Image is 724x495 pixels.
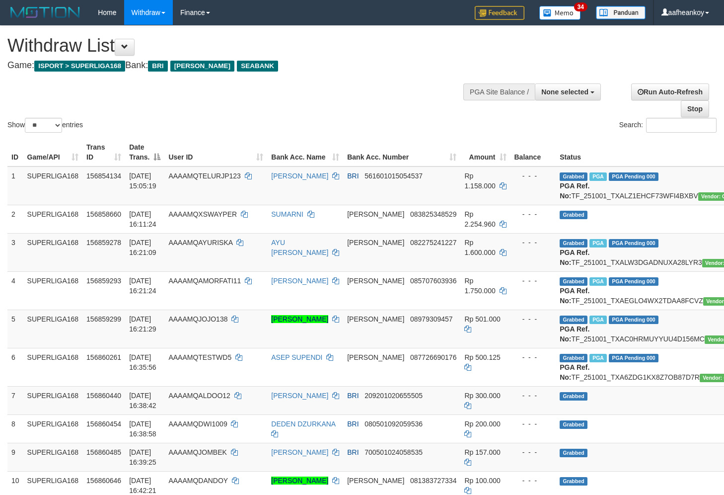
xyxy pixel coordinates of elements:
span: [PERSON_NAME] [347,210,404,218]
span: Copy 209201020655505 to clipboard [364,392,423,400]
th: Bank Acc. Name: activate to sort column ascending [267,138,343,166]
span: 156858660 [86,210,121,218]
span: Rp 1.750.000 [464,277,495,295]
span: AAAAMQTESTWD5 [168,353,231,361]
span: Copy 08979309457 to clipboard [410,315,453,323]
span: 156860454 [86,420,121,428]
span: 156859299 [86,315,121,323]
span: [DATE] 16:21:09 [129,239,156,256]
th: Trans ID: activate to sort column ascending [82,138,125,166]
a: [PERSON_NAME] [271,172,328,180]
span: 34 [574,2,587,11]
span: Rp 157.000 [464,448,500,456]
div: - - - [514,419,552,429]
span: Rp 501.000 [464,315,500,323]
span: Marked by aafsengchandara [589,172,607,181]
img: MOTION_logo.png [7,5,83,20]
a: [PERSON_NAME] [271,315,328,323]
span: BRI [347,448,359,456]
div: - - - [514,447,552,457]
span: [DATE] 16:38:42 [129,392,156,410]
span: [PERSON_NAME] [170,61,234,72]
b: PGA Ref. No: [560,363,589,381]
span: 156860485 [86,448,121,456]
span: PGA Pending [609,354,658,362]
div: - - - [514,238,552,247]
div: - - - [514,476,552,486]
span: [DATE] 16:21:24 [129,277,156,295]
span: AAAAMQDANDOY [168,477,228,485]
td: SUPERLIGA168 [23,443,83,471]
input: Search: [646,118,717,133]
a: AYU [PERSON_NAME] [271,239,328,256]
span: Grabbed [560,420,587,429]
span: AAAAMQXSWAYPER [168,210,237,218]
th: Game/API: activate to sort column ascending [23,138,83,166]
span: 156854134 [86,172,121,180]
span: 156860261 [86,353,121,361]
span: 156859278 [86,239,121,247]
span: AAAAMQAYURISKA [168,239,232,247]
td: SUPERLIGA168 [23,233,83,271]
th: Date Trans.: activate to sort column descending [125,138,164,166]
span: 156860440 [86,392,121,400]
span: 156859293 [86,277,121,285]
span: Grabbed [560,316,587,324]
div: PGA Site Balance / [463,83,535,100]
td: SUPERLIGA168 [23,166,83,205]
td: SUPERLIGA168 [23,205,83,233]
span: ISPORT > SUPERLIGA168 [34,61,125,72]
th: User ID: activate to sort column ascending [164,138,267,166]
td: 9 [7,443,23,471]
span: Rp 1.600.000 [464,239,495,256]
span: [PERSON_NAME] [347,477,404,485]
span: Marked by aafheankoy [589,277,607,286]
span: Grabbed [560,277,587,286]
span: AAAAMQJOJO138 [168,315,227,323]
span: BRI [347,172,359,180]
span: Grabbed [560,392,587,401]
span: BRI [347,392,359,400]
span: None selected [541,88,588,96]
td: 3 [7,233,23,271]
b: PGA Ref. No: [560,287,589,305]
h4: Game: Bank: [7,61,473,71]
td: SUPERLIGA168 [23,348,83,386]
b: PGA Ref. No: [560,182,589,200]
td: SUPERLIGA168 [23,414,83,443]
span: BRI [148,61,167,72]
b: PGA Ref. No: [560,248,589,266]
div: - - - [514,209,552,219]
label: Search: [619,118,717,133]
a: [PERSON_NAME] [271,277,328,285]
span: AAAAMQAMORFATI11 [168,277,241,285]
span: Grabbed [560,211,587,219]
span: [PERSON_NAME] [347,315,404,323]
span: Grabbed [560,239,587,247]
td: SUPERLIGA168 [23,386,83,414]
span: [PERSON_NAME] [347,353,404,361]
span: Rp 100.000 [464,477,500,485]
td: 6 [7,348,23,386]
span: PGA Pending [609,277,658,286]
td: 7 [7,386,23,414]
span: Copy 561601015054537 to clipboard [364,172,423,180]
span: [DATE] 16:11:24 [129,210,156,228]
td: 2 [7,205,23,233]
span: SEABANK [237,61,278,72]
span: [DATE] 16:42:21 [129,477,156,495]
span: Marked by aafheankoy [589,239,607,247]
span: Copy 085707603936 to clipboard [410,277,456,285]
a: Run Auto-Refresh [631,83,709,100]
span: Grabbed [560,172,587,181]
span: PGA Pending [609,316,658,324]
span: 156860646 [86,477,121,485]
span: Rp 500.125 [464,353,500,361]
span: AAAAMQDWI1009 [168,420,227,428]
span: BRI [347,420,359,428]
span: [DATE] 16:21:29 [129,315,156,333]
span: Copy 087726690176 to clipboard [410,353,456,361]
div: - - - [514,314,552,324]
a: DEDEN DZURKANA [271,420,335,428]
span: Marked by aafmaleo [589,354,607,362]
